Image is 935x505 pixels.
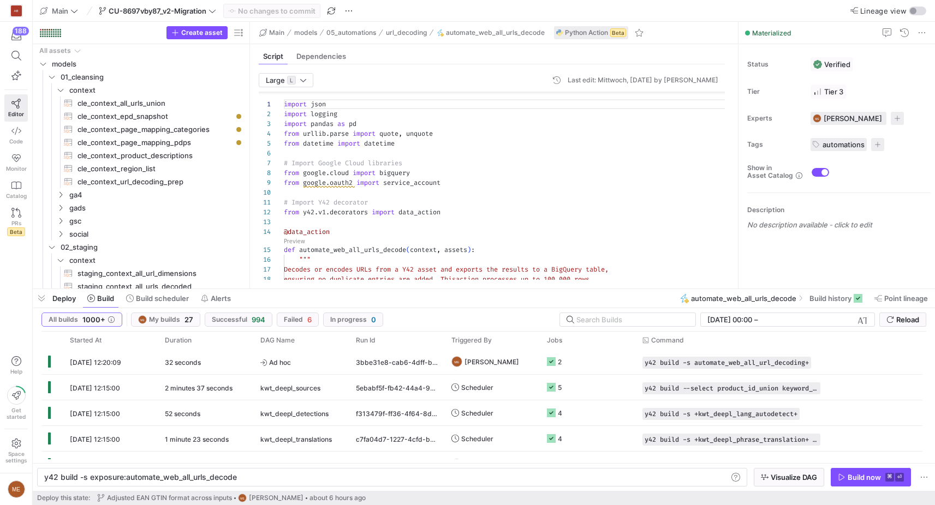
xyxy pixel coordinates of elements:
div: 7 [259,158,271,168]
a: cle_context_region_list​​​​​​​​​​ [37,162,245,175]
div: Press SPACE to select this row. [37,241,245,254]
span: # Import Y42 decorator [284,198,368,207]
a: cle_context_all_urls_union​​​​​​​​​​ [37,97,245,110]
span: Run Id [356,336,376,344]
span: """ [299,255,311,264]
span: cle_context_epd_snapshot​​​​​​​​​​ [78,110,232,123]
span: Alerts [211,294,231,303]
span: from [284,208,299,217]
span: Beta [610,28,626,37]
span: gsc [69,215,243,227]
span: as [337,119,345,128]
span: models [52,58,243,70]
span: Main [269,29,284,37]
span: Tags [747,141,802,148]
button: Visualize DAG [754,468,824,486]
div: 188 [13,27,29,35]
button: Reload [879,312,926,327]
span: parse [330,129,349,138]
span: kwt_deepl_detections [260,401,329,426]
span: Beta [7,227,25,236]
span: ) [467,245,471,254]
span: cle_context_page_mapping_pdps​​​​​​​​​​ [78,136,232,149]
span: google [303,178,326,187]
span: Python Action [565,29,608,37]
div: Press SPACE to select this row. [37,280,245,293]
a: staging_context_all_url_dimensions​​​​​​​​​​ [37,267,245,280]
span: Build [97,294,114,303]
span: ga4 [69,189,243,201]
div: Press SPACE to select this row. [37,44,245,57]
span: cle_context_product_descriptions​​​​​​​​​​ [78,149,232,162]
div: ME [8,480,25,498]
span: url_decoding [386,29,427,37]
span: xports the results to a BigQuery table, [460,265,609,274]
a: Code [4,122,28,149]
div: Press SPACE to select this row. [37,175,245,188]
span: datetime [364,139,395,148]
kbd: ⌘ [885,473,894,482]
span: action processes up to 100,000 rows, [456,275,593,284]
span: Help [9,368,23,375]
span: [DATE] 12:15:00 [70,384,120,392]
div: 10 [259,188,271,197]
span: Lineage view [860,7,907,15]
y42-duration: 52 seconds [165,410,200,418]
div: Press SPACE to select this row. [37,267,245,280]
div: 3 [259,119,271,129]
span: [DATE] 12:15:00 [70,435,120,443]
span: Ad hoc [260,452,343,478]
span: . [326,178,330,187]
div: ME [813,114,821,123]
button: Alerts [196,289,236,308]
p: No description available - click to edit [747,220,931,229]
span: y42 [303,208,314,217]
a: cle_context_url_decoding_prep​​​​​​​​​​ [37,175,245,188]
div: 13 [259,217,271,227]
button: models [291,26,320,39]
button: Adjusted EAN GTIN format across inputsME[PERSON_NAME]about 6 hours ago [94,491,368,505]
span: Large [266,76,285,85]
div: 16 [259,255,271,264]
button: Main [37,4,81,18]
span: Deploy [52,294,76,303]
span: [DATE] 12:20:09 [70,358,121,366]
div: 12 [259,207,271,217]
span: – [754,315,758,324]
span: y42 build -s +kwt_deepl_phrase_translation+ --exclude tag:disabled [645,436,818,443]
input: Search Builds [576,315,687,324]
a: cle_context_product_descriptions​​​​​​​​​​ [37,149,245,162]
span: ensuring no duplicate entries are added. This [284,275,456,284]
img: Verified [813,60,822,69]
span: @data_action [284,227,330,236]
span: . [326,129,330,138]
a: Spacesettings [4,434,28,468]
span: Code [9,138,23,145]
span: staging_context_all_urls_decoded​​​​​​​​​​ [78,280,232,293]
a: PRsBeta [4,203,28,241]
span: automate_web_all_urls_decode [446,29,545,37]
span: json [311,100,326,109]
p: Description [747,206,931,214]
span: Get started [7,407,26,420]
button: Getstarted [4,382,28,424]
button: VerifiedVerified [811,57,853,71]
div: Press SPACE to select this row. [37,254,245,267]
span: urllib [303,129,326,138]
button: Failed6 [277,312,319,327]
span: 994 [252,315,265,324]
div: c7fa04d7-1227-4cfd-b6bc-0a43f8432451 [349,426,445,451]
span: Dependencies [296,53,346,60]
button: Build history [805,289,867,308]
span: logging [311,110,337,118]
kbd: ⏎ [895,473,904,482]
span: assets [444,245,467,254]
span: Failed [284,316,303,323]
span: models [294,29,317,37]
span: My builds [149,316,180,323]
a: staging_context_all_urls_decoded​​​​​​​​​​ [37,280,245,293]
span: y42 build --select product_id_union keyword_associations_prep kwt_deepl_source_keywords+ [645,384,818,392]
span: import [284,100,307,109]
span: cle_context_page_mapping_categories​​​​​​​​​​ [78,123,232,136]
span: Duration [165,336,192,344]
